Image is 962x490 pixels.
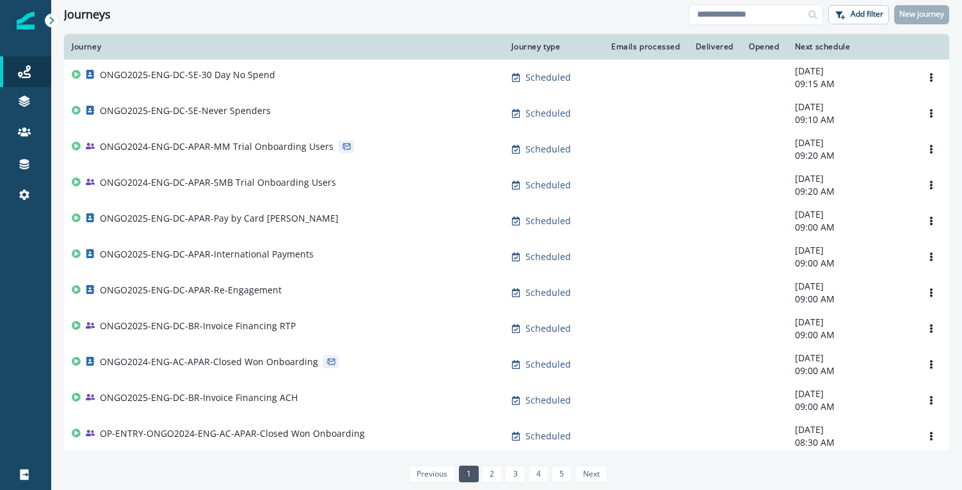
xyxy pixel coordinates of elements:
[795,329,906,341] p: 09:00 AM
[795,400,906,413] p: 09:00 AM
[899,10,944,19] p: New journey
[696,42,734,52] div: Delivered
[525,286,571,299] p: Scheduled
[525,107,571,120] p: Scheduled
[795,185,906,198] p: 09:20 AM
[100,284,282,297] p: ONGO2025-ENG-DC-APAR-Re-Engagement
[921,176,942,195] button: Options
[406,466,607,482] ul: Pagination
[795,42,906,52] div: Next schedule
[795,149,906,162] p: 09:20 AM
[459,466,479,482] a: Page 1 is your current page
[795,208,906,221] p: [DATE]
[64,203,949,239] a: ONGO2025-ENG-DC-APAR-Pay by Card [PERSON_NAME]Scheduled-[DATE]09:00 AMOptions
[795,316,906,329] p: [DATE]
[64,60,949,95] a: ONGO2025-ENG-DC-SE-30 Day No SpendScheduled-[DATE]09:15 AMOptions
[525,179,571,192] p: Scheduled
[525,143,571,156] p: Scheduled
[795,293,906,306] p: 09:00 AM
[575,466,607,482] a: Next page
[64,167,949,203] a: ONGO2024-ENG-DC-APAR-SMB Trial Onboarding UsersScheduled-[DATE]09:20 AMOptions
[525,430,571,443] p: Scheduled
[795,352,906,364] p: [DATE]
[921,211,942,231] button: Options
[795,280,906,293] p: [DATE]
[64,347,949,382] a: ONGO2024-ENG-AC-APAR-Closed Won OnboardingScheduled-[DATE]09:00 AMOptions
[525,322,571,335] p: Scheduled
[511,42,591,52] div: Journey type
[795,78,906,90] p: 09:15 AM
[921,247,942,266] button: Options
[64,239,949,275] a: ONGO2025-ENG-DC-APAR-International PaymentsScheduled-[DATE]09:00 AMOptions
[100,427,365,440] p: OP-ENTRY-ONGO2024-ENG-AC-APAR-Closed Won Onboarding
[64,275,949,311] a: ONGO2025-ENG-DC-APAR-Re-EngagementScheduled-[DATE]09:00 AMOptions
[64,8,111,22] h1: Journeys
[894,5,949,24] button: New journey
[100,391,298,404] p: ONGO2025-ENG-DC-BR-Invoice Financing ACH
[64,95,949,131] a: ONGO2025-ENG-DC-SE-Never SpendersScheduled-[DATE]09:10 AMOptions
[64,418,949,454] a: OP-ENTRY-ONGO2024-ENG-AC-APAR-Closed Won OnboardingScheduled-[DATE]08:30 AMOptions
[100,104,271,117] p: ONGO2025-ENG-DC-SE-Never Spenders
[482,466,502,482] a: Page 2
[795,113,906,126] p: 09:10 AM
[525,71,571,84] p: Scheduled
[552,466,572,482] a: Page 5
[100,248,314,261] p: ONGO2025-ENG-DC-APAR-International Payments
[525,250,571,263] p: Scheduled
[64,131,949,167] a: ONGO2024-ENG-DC-APAR-MM Trial Onboarding UsersScheduled-[DATE]09:20 AMOptions
[795,136,906,149] p: [DATE]
[100,176,336,189] p: ONGO2024-ENG-DC-APAR-SMB Trial Onboarding Users
[17,12,35,29] img: Inflection
[100,212,339,225] p: ONGO2025-ENG-DC-APAR-Pay by Card [PERSON_NAME]
[749,42,780,52] div: Opened
[921,68,942,87] button: Options
[921,355,942,374] button: Options
[72,42,496,52] div: Journey
[100,140,333,153] p: ONGO2024-ENG-DC-APAR-MM Trial Onboarding Users
[64,382,949,418] a: ONGO2025-ENG-DC-BR-Invoice Financing ACHScheduled-[DATE]09:00 AMOptions
[795,364,906,377] p: 09:00 AM
[795,423,906,436] p: [DATE]
[64,311,949,347] a: ONGO2025-ENG-DC-BR-Invoice Financing RTPScheduled-[DATE]09:00 AMOptions
[795,101,906,113] p: [DATE]
[921,283,942,302] button: Options
[100,320,296,332] p: ONGO2025-ENG-DC-BR-Invoice Financing RTP
[851,10,883,19] p: Add filter
[100,355,318,368] p: ONGO2024-ENG-AC-APAR-Closed Won Onboarding
[921,427,942,446] button: Options
[795,388,906,400] p: [DATE]
[529,466,549,482] a: Page 4
[921,391,942,410] button: Options
[525,358,571,371] p: Scheduled
[795,172,906,185] p: [DATE]
[795,244,906,257] p: [DATE]
[921,104,942,123] button: Options
[525,394,571,407] p: Scheduled
[100,69,275,81] p: ONGO2025-ENG-DC-SE-30 Day No Spend
[795,65,906,78] p: [DATE]
[525,215,571,227] p: Scheduled
[795,436,906,449] p: 08:30 AM
[828,5,889,24] button: Add filter
[921,140,942,159] button: Options
[607,42,680,52] div: Emails processed
[795,221,906,234] p: 09:00 AM
[795,257,906,270] p: 09:00 AM
[505,466,525,482] a: Page 3
[921,319,942,338] button: Options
